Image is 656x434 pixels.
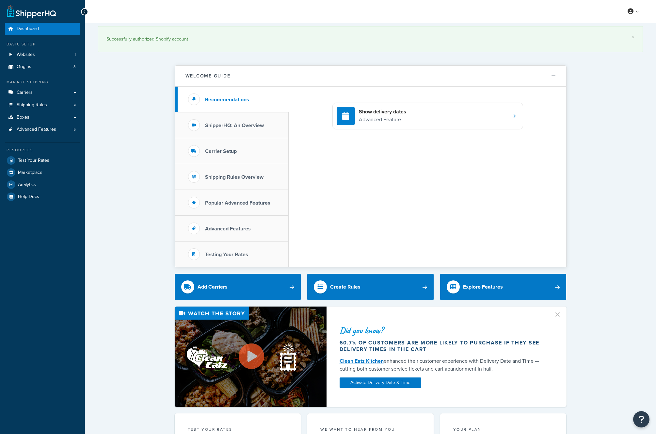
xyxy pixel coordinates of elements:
li: Origins [5,61,80,73]
h3: Testing Your Rates [205,252,248,258]
a: Help Docs [5,191,80,203]
span: Advanced Features [17,127,56,132]
a: Marketplace [5,167,80,178]
div: Your Plan [453,426,553,434]
div: Manage Shipping [5,79,80,85]
h3: Recommendations [205,97,249,103]
div: Add Carriers [198,282,228,292]
div: Resources [5,147,80,153]
span: 1 [74,52,76,58]
span: Boxes [17,115,29,120]
button: Open Resource Center [633,411,649,427]
button: Welcome Guide [175,66,566,87]
span: Help Docs [18,194,39,200]
span: Analytics [18,182,36,188]
a: × [632,35,634,40]
a: Shipping Rules [5,99,80,111]
li: Websites [5,49,80,61]
span: Origins [17,64,31,70]
h3: ShipperHQ: An Overview [205,123,264,128]
div: Basic Setup [5,42,80,47]
span: Dashboard [17,26,39,32]
a: Boxes [5,111,80,124]
p: we want to hear from you [320,426,421,432]
span: Test Your Rates [18,158,49,163]
div: Create Rules [330,282,360,292]
p: Advanced Feature [359,115,406,124]
span: Shipping Rules [17,102,47,108]
a: Test Your Rates [5,155,80,166]
a: Analytics [5,179,80,191]
span: 5 [73,127,76,132]
img: Video thumbnail [175,307,327,407]
a: Origins3 [5,61,80,73]
a: Clean Eatz Kitchen [340,357,384,365]
a: Advanced Features5 [5,124,80,136]
a: Explore Features [440,274,567,300]
li: Advanced Features [5,124,80,136]
h3: Popular Advanced Features [205,200,270,206]
div: enhanced their customer experience with Delivery Date and Time — cutting both customer service ti... [340,357,546,373]
div: Did you know? [340,326,546,335]
h3: Shipping Rules Overview [205,174,264,180]
a: Activate Delivery Date & Time [340,377,421,388]
a: Carriers [5,87,80,99]
a: Websites1 [5,49,80,61]
h3: Advanced Features [205,226,251,232]
span: Marketplace [18,170,42,175]
h4: Show delivery dates [359,108,406,115]
span: Websites [17,52,35,58]
span: Carriers [17,90,33,95]
a: Add Carriers [175,274,301,300]
span: 3 [73,64,76,70]
div: Successfully authorized Shopify account [106,35,634,44]
h3: Carrier Setup [205,148,237,154]
a: Create Rules [307,274,434,300]
div: 60.7% of customers are more likely to purchase if they see delivery times in the cart [340,340,546,353]
div: Test your rates [188,426,288,434]
div: Explore Features [463,282,503,292]
h2: Welcome Guide [185,74,231,78]
a: Dashboard [5,23,80,35]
